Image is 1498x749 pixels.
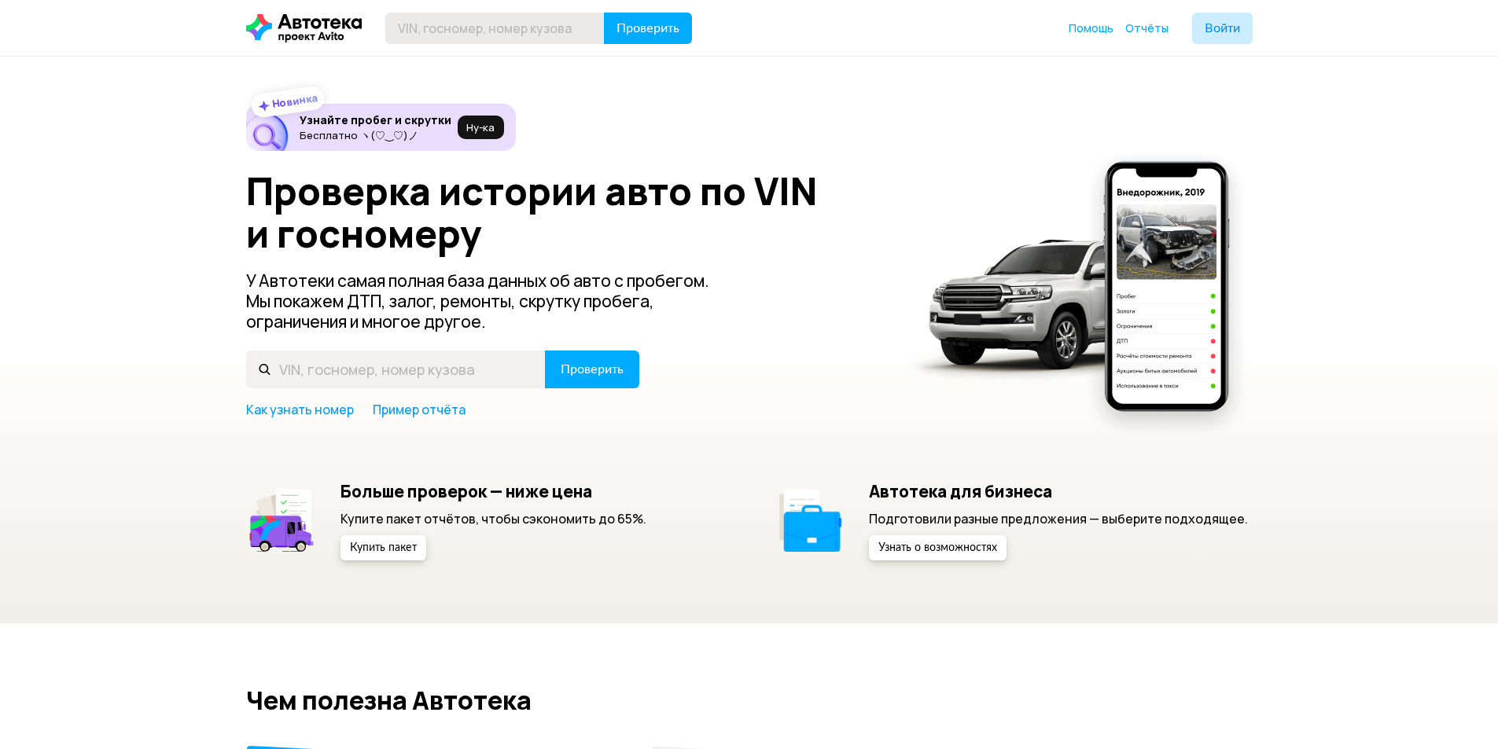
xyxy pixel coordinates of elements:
input: VIN, госномер, номер кузова [246,351,546,388]
button: Проверить [545,351,639,388]
input: VIN, госномер, номер кузова [385,13,605,44]
p: У Автотеки самая полная база данных об авто с пробегом. Мы покажем ДТП, залог, ремонты, скрутку п... [246,270,735,332]
span: Помощь [1069,20,1113,35]
h5: Автотека для бизнеса [869,481,1248,501]
a: Помощь [1069,20,1113,36]
p: Подготовили разные предложения — выберите подходящее. [869,510,1248,527]
h6: Узнайте пробег и скрутки [300,113,451,127]
strong: Новинка [271,90,318,111]
a: Пример отчёта [373,401,466,418]
h5: Больше проверок — ниже цена [340,481,646,501]
button: Войти [1192,13,1253,44]
p: Бесплатно ヽ(♡‿♡)ノ [300,129,451,141]
a: Как узнать номер [246,401,354,418]
span: Проверить [616,22,679,35]
h1: Проверка истории авто по VIN и госномеру [246,170,885,255]
span: Ну‑ка [466,121,495,134]
span: Отчёты [1125,20,1169,35]
a: Отчёты [1125,20,1169,36]
span: Узнать о возможностях [878,542,997,553]
button: Проверить [604,13,692,44]
span: Купить пакет [350,542,417,553]
button: Купить пакет [340,535,426,560]
span: Войти [1205,22,1240,35]
p: Купите пакет отчётов, чтобы сэкономить до 65%. [340,510,646,527]
span: Проверить [561,363,624,376]
h2: Чем полезна Автотека [246,686,1253,714]
button: Узнать о возможностях [869,535,1007,560]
